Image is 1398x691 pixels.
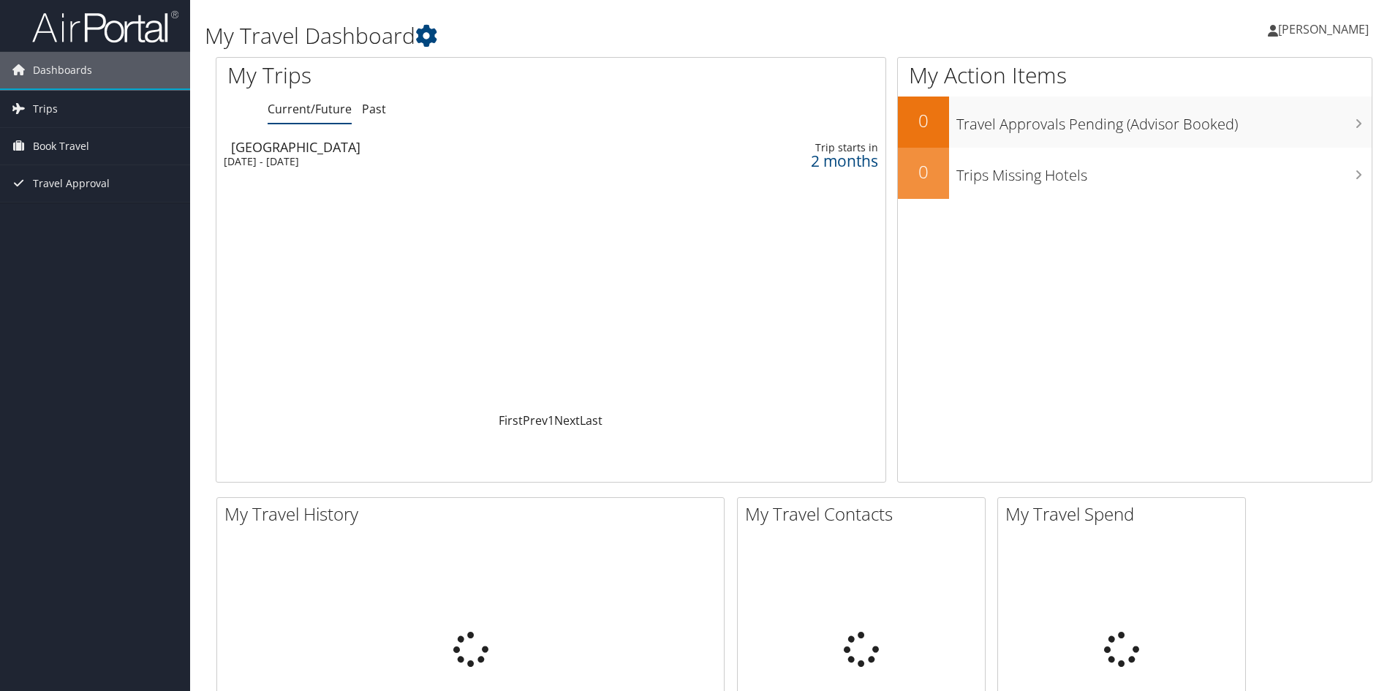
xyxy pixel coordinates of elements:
[898,60,1372,91] h1: My Action Items
[33,52,92,88] span: Dashboards
[362,101,386,117] a: Past
[33,91,58,127] span: Trips
[224,155,623,168] div: [DATE] - [DATE]
[711,154,877,167] div: 2 months
[32,10,178,44] img: airportal-logo.png
[224,502,724,526] h2: My Travel History
[745,502,985,526] h2: My Travel Contacts
[227,60,596,91] h1: My Trips
[898,159,949,184] h2: 0
[1005,502,1245,526] h2: My Travel Spend
[205,20,991,51] h1: My Travel Dashboard
[956,158,1372,186] h3: Trips Missing Hotels
[898,148,1372,199] a: 0Trips Missing Hotels
[268,101,352,117] a: Current/Future
[554,412,580,428] a: Next
[711,141,877,154] div: Trip starts in
[33,128,89,165] span: Book Travel
[898,97,1372,148] a: 0Travel Approvals Pending (Advisor Booked)
[499,412,523,428] a: First
[580,412,602,428] a: Last
[1268,7,1383,51] a: [PERSON_NAME]
[956,107,1372,135] h3: Travel Approvals Pending (Advisor Booked)
[898,108,949,133] h2: 0
[231,140,630,154] div: [GEOGRAPHIC_DATA]
[548,412,554,428] a: 1
[523,412,548,428] a: Prev
[33,165,110,202] span: Travel Approval
[1278,21,1369,37] span: [PERSON_NAME]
